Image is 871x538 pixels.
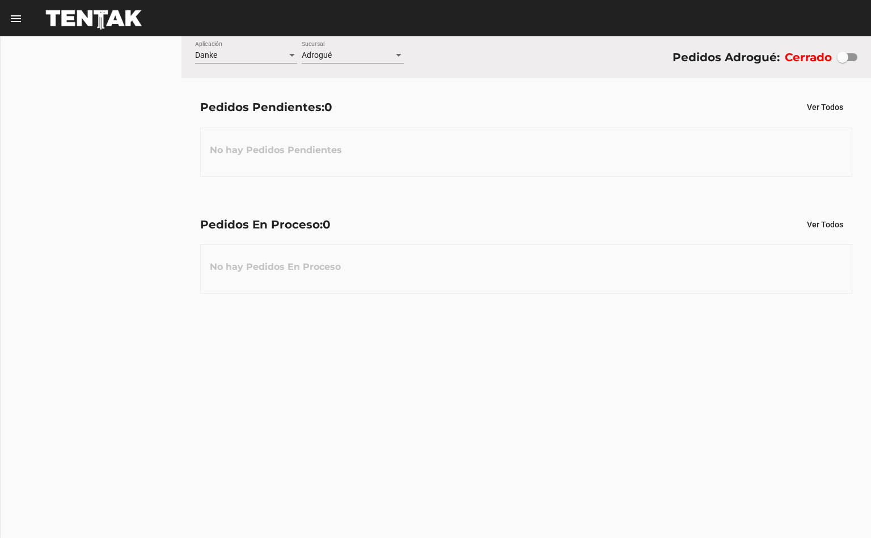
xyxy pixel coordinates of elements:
[798,97,852,117] button: Ver Todos
[201,133,351,167] h3: No hay Pedidos Pendientes
[798,214,852,235] button: Ver Todos
[785,48,832,66] label: Cerrado
[200,215,331,234] div: Pedidos En Proceso:
[807,220,843,229] span: Ver Todos
[201,250,350,284] h3: No hay Pedidos En Proceso
[200,98,332,116] div: Pedidos Pendientes:
[324,100,332,114] span: 0
[323,218,331,231] span: 0
[807,103,843,112] span: Ver Todos
[302,50,332,60] span: Adrogué
[195,50,217,60] span: Danke
[673,48,780,66] div: Pedidos Adrogué:
[9,12,23,26] mat-icon: menu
